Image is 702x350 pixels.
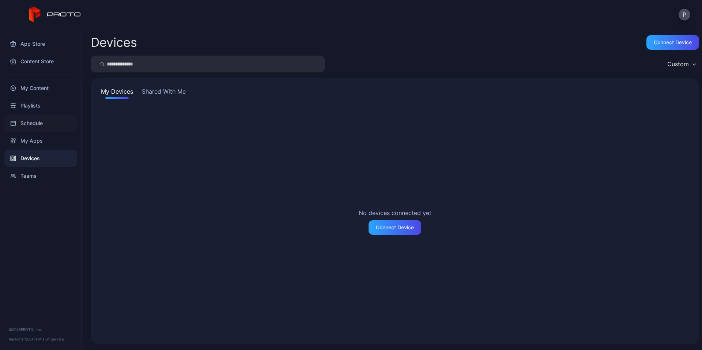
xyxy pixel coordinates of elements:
button: My Devices [99,87,135,99]
h2: No devices connected yet [359,208,431,217]
div: © 2025 PROTO, Inc. [9,327,73,332]
a: Content Store [4,53,77,70]
button: Connect device [646,35,699,50]
a: My Content [4,79,77,97]
button: P [679,9,690,20]
a: Schedule [4,114,77,132]
a: Teams [4,167,77,185]
div: Custom [667,60,689,68]
button: Shared With Me [140,87,187,99]
a: My Apps [4,132,77,150]
a: Playlists [4,97,77,114]
button: Connect Device [369,220,421,235]
span: Version 1.12.0 • [9,337,34,341]
a: Devices [4,150,77,167]
button: Custom [664,56,699,72]
div: Connect device [654,39,692,45]
h2: Devices [91,36,137,49]
a: Terms Of Service [34,337,64,341]
a: App Store [4,35,77,53]
div: Connect Device [376,225,414,230]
